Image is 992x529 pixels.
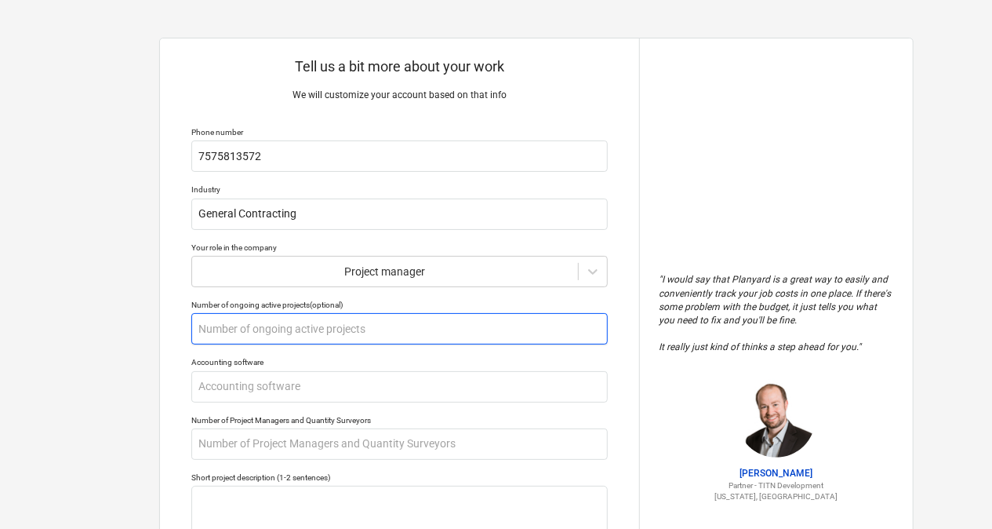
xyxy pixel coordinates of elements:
p: [US_STATE], [GEOGRAPHIC_DATA] [659,491,894,502]
img: Jordan Cohen [737,379,816,458]
div: Phone number [191,127,608,137]
input: Number of Project Managers and Quantity Surveyors [191,429,608,460]
input: Your phone number [191,140,608,172]
input: Accounting software [191,371,608,403]
input: Number of ongoing active projects [191,313,608,345]
div: Number of ongoing active projects (optional) [191,300,608,310]
div: Short project description (1-2 sentences) [191,472,608,483]
div: Number of Project Managers and Quantity Surveyors [191,415,608,425]
iframe: Chat Widget [914,454,992,529]
p: [PERSON_NAME] [659,467,894,480]
div: Industry [191,184,608,195]
p: " I would say that Planyard is a great way to easily and conveniently track your job costs in one... [659,273,894,354]
p: Partner - TITN Development [659,480,894,491]
p: Tell us a bit more about your work [191,57,608,76]
div: Your role in the company [191,243,608,253]
div: Accounting software [191,357,608,367]
input: Industry [191,199,608,230]
p: We will customize your account based on that info [191,89,608,102]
